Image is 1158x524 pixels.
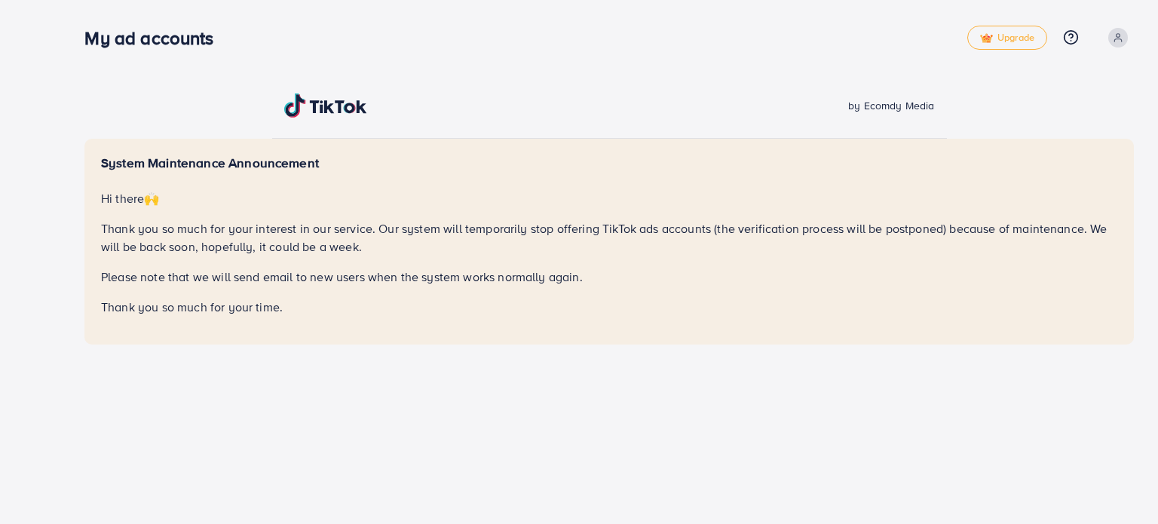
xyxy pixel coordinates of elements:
[144,190,159,207] span: 🙌
[980,32,1034,44] span: Upgrade
[284,93,367,118] img: TikTok
[101,268,1117,286] p: Please note that we will send email to new users when the system works normally again.
[101,219,1117,256] p: Thank you so much for your interest in our service. Our system will temporarily stop offering Tik...
[101,298,1117,316] p: Thank you so much for your time.
[848,98,934,113] span: by Ecomdy Media
[980,33,993,44] img: tick
[101,189,1117,207] p: Hi there
[967,26,1047,50] a: tickUpgrade
[84,27,225,49] h3: My ad accounts
[101,155,1117,171] h5: System Maintenance Announcement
